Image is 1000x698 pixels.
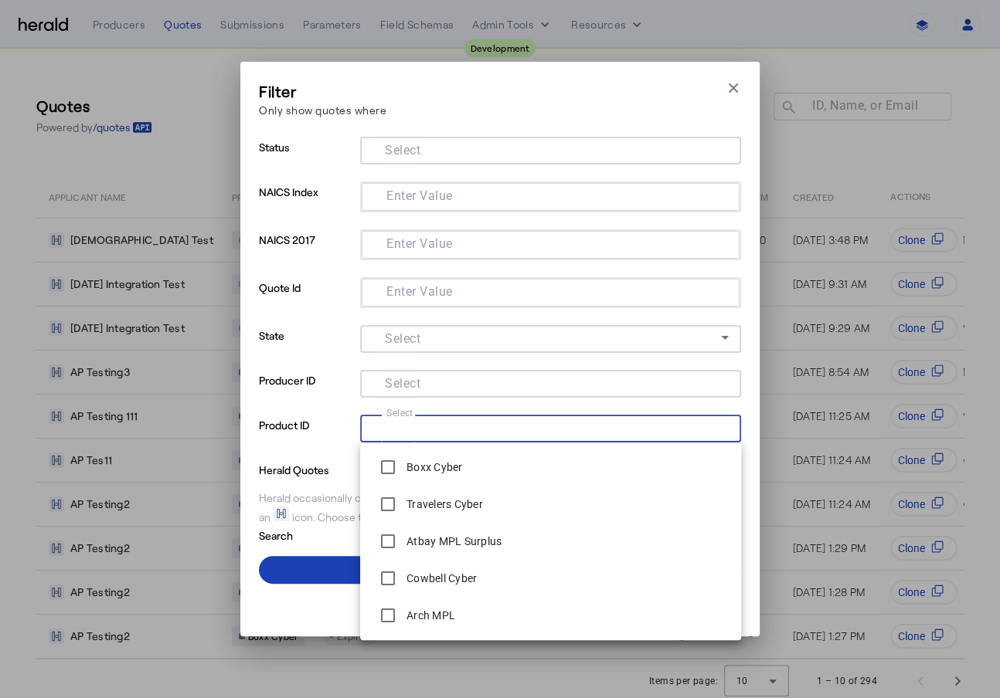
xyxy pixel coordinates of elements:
p: State [259,325,354,370]
mat-label: Enter Value [386,284,453,299]
mat-chip-grid: Selection [374,282,727,300]
label: Atbay MPL Surplus [403,534,502,549]
p: Status [259,137,354,181]
label: Cowbell Cyber [403,571,477,586]
p: NAICS 2017 [259,229,354,277]
button: Clear All Filters [259,590,741,618]
mat-chip-grid: Selection [374,186,727,205]
mat-chip-grid: Selection [374,234,727,252]
mat-chip-grid: Selection [372,418,729,436]
label: Travelers Cyber [403,496,483,512]
p: Only show quotes where [259,102,386,118]
mat-chip-grid: Selection [372,140,729,158]
p: NAICS Index [259,181,354,229]
mat-label: Enter Value [386,236,453,251]
label: Arch MPL [403,608,455,623]
p: Search [259,525,379,544]
p: Producer ID [259,370,354,415]
div: Herald occasionally creates quotes on your behalf for testing purposes, which will be shown with ... [259,490,741,525]
mat-label: Select [385,376,420,391]
mat-chip-grid: Selection [372,373,729,391]
p: Quote Id [259,277,354,325]
mat-label: Select [385,143,420,158]
label: Boxx Cyber [403,459,463,475]
mat-label: Enter Value [386,188,453,203]
h3: Filter [259,80,386,102]
mat-label: Select [385,331,420,346]
p: Product ID [259,415,354,459]
mat-label: Select [386,407,413,418]
p: Herald Quotes [259,459,379,478]
button: Apply Filters [259,556,741,584]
